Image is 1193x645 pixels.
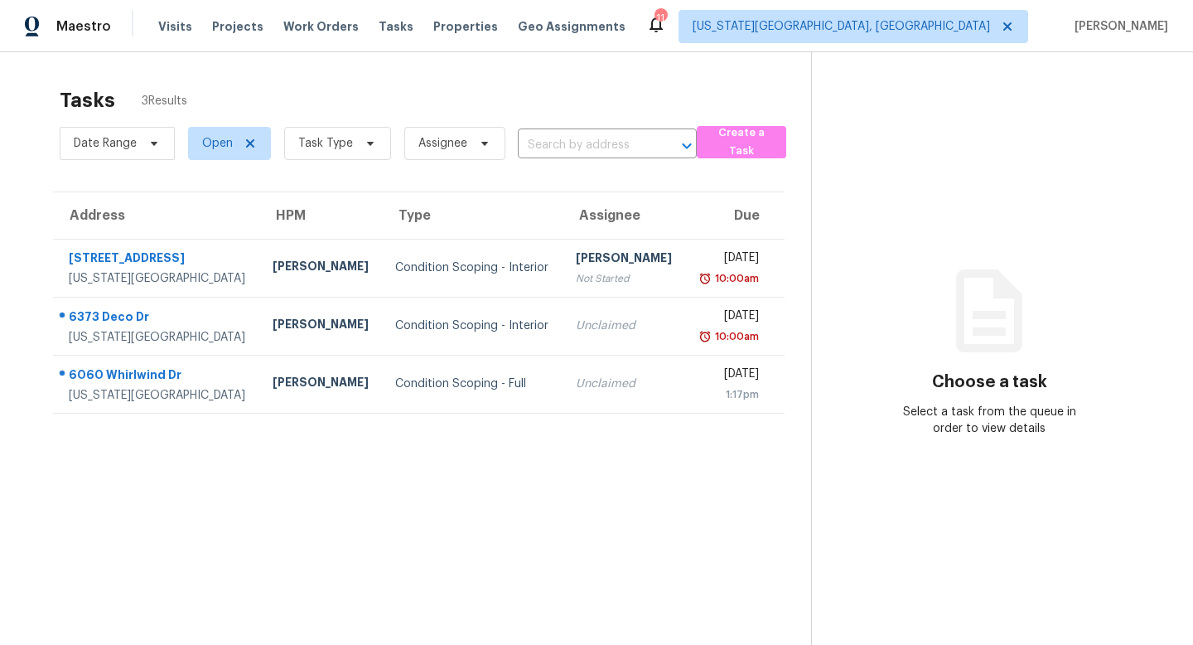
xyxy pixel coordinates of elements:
div: [DATE] [698,366,759,386]
div: Not Started [576,270,672,287]
span: Visits [158,18,192,35]
span: [PERSON_NAME] [1068,18,1168,35]
span: Open [202,135,233,152]
div: 10:00am [712,328,759,345]
div: [US_STATE][GEOGRAPHIC_DATA] [69,270,246,287]
span: 3 Results [142,93,187,109]
th: Address [53,192,259,239]
span: Properties [433,18,498,35]
div: [DATE] [698,308,759,328]
div: [STREET_ADDRESS] [69,250,246,270]
h3: Choose a task [932,374,1047,390]
div: Unclaimed [576,318,672,334]
span: Date Range [74,135,137,152]
div: [PERSON_NAME] [576,250,672,270]
th: Due [685,192,785,239]
th: HPM [259,192,382,239]
div: Select a task from the queue in order to view details [901,404,1078,437]
span: Maestro [56,18,111,35]
div: [US_STATE][GEOGRAPHIC_DATA] [69,387,246,404]
span: Assignee [418,135,467,152]
div: Condition Scoping - Interior [395,318,549,334]
h2: Tasks [60,92,115,109]
button: Create a Task [697,126,786,158]
div: Condition Scoping - Interior [395,259,549,276]
th: Assignee [563,192,685,239]
div: 1:17pm [698,386,759,403]
span: [US_STATE][GEOGRAPHIC_DATA], [GEOGRAPHIC_DATA] [693,18,990,35]
span: Create a Task [705,124,778,162]
span: Geo Assignments [518,18,625,35]
button: Open [675,134,698,158]
input: Search by address [518,133,650,158]
div: 10:00am [712,270,759,287]
div: [PERSON_NAME] [273,258,369,279]
th: Type [382,192,563,239]
div: 6373 Deco Dr [69,308,246,329]
span: Tasks [379,21,413,32]
img: Overdue Alarm Icon [698,328,712,345]
div: [DATE] [698,250,759,270]
div: Condition Scoping - Full [395,376,549,392]
span: Projects [212,18,263,35]
div: 11 [654,10,666,27]
div: [PERSON_NAME] [273,316,369,337]
div: [PERSON_NAME] [273,374,369,395]
span: Work Orders [283,18,359,35]
span: Task Type [298,135,353,152]
div: 6060 Whirlwind Dr [69,366,246,387]
div: Unclaimed [576,376,672,392]
img: Overdue Alarm Icon [698,270,712,287]
div: [US_STATE][GEOGRAPHIC_DATA] [69,329,246,346]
